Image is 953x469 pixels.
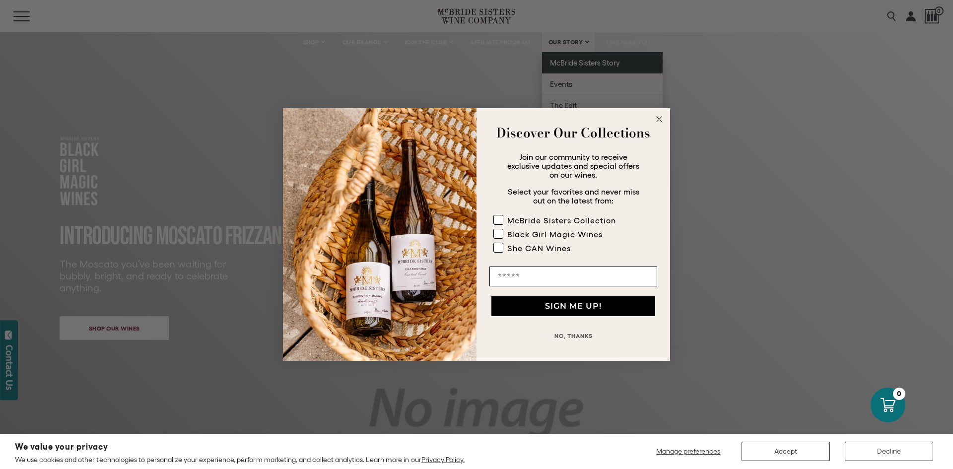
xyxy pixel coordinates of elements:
[15,443,465,451] h2: We value your privacy
[507,230,603,239] div: Black Girl Magic Wines
[491,296,655,316] button: SIGN ME UP!
[507,152,639,179] span: Join our community to receive exclusive updates and special offers on our wines.
[421,456,465,464] a: Privacy Policy.
[507,244,571,253] div: She CAN Wines
[656,447,720,455] span: Manage preferences
[15,455,465,464] p: We use cookies and other technologies to personalize your experience, perform marketing, and coll...
[742,442,830,461] button: Accept
[845,442,933,461] button: Decline
[283,108,476,361] img: 42653730-7e35-4af7-a99d-12bf478283cf.jpeg
[650,442,727,461] button: Manage preferences
[508,187,639,205] span: Select your favorites and never miss out on the latest from:
[489,267,657,286] input: Email
[893,388,905,400] div: 0
[507,216,616,225] div: McBride Sisters Collection
[653,113,665,125] button: Close dialog
[489,326,657,346] button: NO, THANKS
[496,123,650,142] strong: Discover Our Collections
